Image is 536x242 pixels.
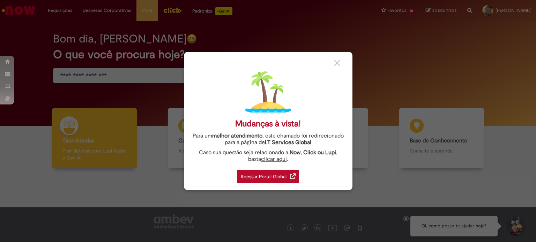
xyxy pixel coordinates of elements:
div: Caso sua questão seja relacionado a , basta . [189,149,347,163]
img: redirect_link.png [290,173,296,179]
strong: .Now, Click ou Lupi [288,149,336,156]
img: island.png [245,70,291,115]
div: Mudanças à vista! [235,119,301,129]
div: Para um , este chamado foi redirecionado para a página de [189,133,347,146]
a: clicar aqui [261,152,287,163]
strong: melhor atendimento [212,132,262,139]
img: close_button_grey.png [334,60,340,66]
a: I.T Services Global [265,135,311,146]
a: Acessar Portal Global [237,166,299,183]
div: Acessar Portal Global [237,170,299,183]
